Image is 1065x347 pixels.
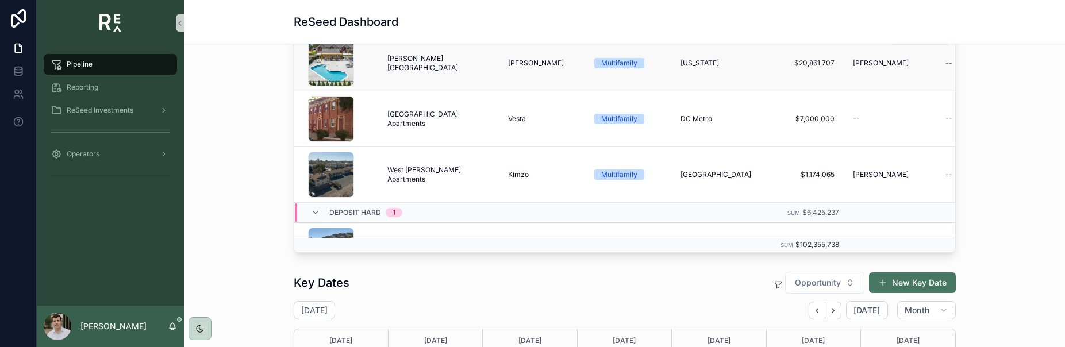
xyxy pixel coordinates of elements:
span: Month [905,305,930,315]
span: $20,861,707 [771,59,835,68]
a: -- [853,114,933,124]
a: [PERSON_NAME] [508,59,580,68]
div: Multifamily [601,114,637,124]
a: [PERSON_NAME] [853,170,933,179]
button: Back [809,302,825,319]
a: -- [941,54,1015,72]
button: Next [825,302,841,319]
a: $1,174,065 [767,165,839,184]
a: Vesta [508,114,580,124]
span: [PERSON_NAME] [508,59,564,68]
a: $20,861,707 [767,54,839,72]
a: -- [941,165,1015,184]
a: Kimzo [508,170,580,179]
span: [PERSON_NAME] [853,170,909,179]
a: DC Metro [680,114,753,124]
a: Multifamily [594,114,667,124]
a: -- [941,110,1015,128]
a: [US_STATE] [680,59,753,68]
div: 1 [393,208,395,217]
span: DC Metro [680,114,712,124]
button: Select Button [785,272,864,294]
a: Pipeline [44,54,177,75]
div: Multifamily [601,169,637,180]
a: Multifamily [594,58,667,68]
h2: [DATE] [301,304,328,316]
span: Vesta [508,114,526,124]
div: -- [945,59,952,68]
span: -- [853,114,860,124]
span: Pipeline [67,60,93,69]
span: ReSeed Investments [67,106,133,115]
span: $102,355,738 [795,240,839,249]
button: [DATE] [846,301,888,319]
a: [PERSON_NAME] [853,59,933,68]
a: $7,000,000 [767,110,839,128]
a: West [PERSON_NAME] Apartments [387,165,494,184]
span: Reporting [67,83,98,92]
div: scrollable content [37,46,184,306]
img: App logo [99,14,122,32]
span: Opportunity [795,277,841,288]
a: Multifamily [594,169,667,180]
p: [PERSON_NAME] [80,321,147,332]
a: Reporting [44,77,177,98]
span: [PERSON_NAME] [853,59,909,68]
h1: ReSeed Dashboard [294,14,398,30]
a: [GEOGRAPHIC_DATA] Apartments [387,110,494,128]
a: ReSeed Investments [44,100,177,121]
a: Operators [44,144,177,164]
span: $6,425,237 [802,208,839,217]
span: $7,000,000 [771,114,835,124]
span: [DATE] [853,305,881,315]
span: [US_STATE] [680,59,719,68]
a: [GEOGRAPHIC_DATA] [680,170,753,179]
span: Deposit Hard [329,208,381,217]
div: Multifamily [601,58,637,68]
div: -- [945,114,952,124]
button: Month [897,301,956,319]
span: $1,174,065 [771,170,835,179]
span: Kimzo [508,170,529,179]
small: Sum [787,210,800,216]
button: New Key Date [869,272,956,293]
h1: Key Dates [294,275,349,291]
div: -- [945,170,952,179]
span: Operators [67,149,99,159]
a: [PERSON_NAME][GEOGRAPHIC_DATA] [387,54,494,72]
span: [GEOGRAPHIC_DATA] [680,170,751,179]
small: Sum [781,242,793,248]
